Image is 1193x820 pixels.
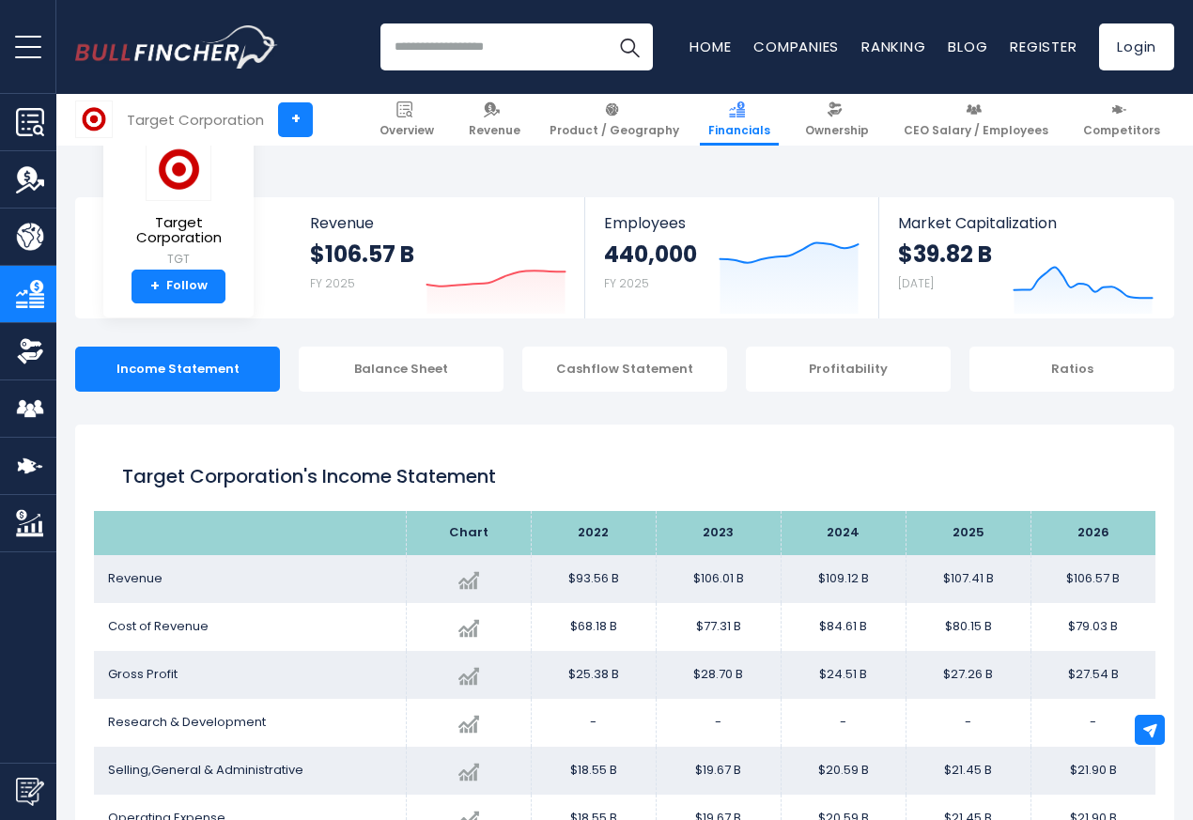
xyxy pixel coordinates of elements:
[906,555,1030,603] td: $107.41 B
[781,747,906,795] td: $20.59 B
[861,37,925,56] a: Ranking
[75,25,278,69] img: Bullfincher logo
[75,25,277,69] a: Go to homepage
[118,215,239,246] span: Target Corporation
[371,94,442,146] a: Overview
[898,275,934,291] small: [DATE]
[108,569,163,587] span: Revenue
[291,197,585,318] a: Revenue $106.57 B FY 2025
[380,123,434,138] span: Overview
[904,123,1048,138] span: CEO Salary / Employees
[108,761,303,779] span: Selling,General & Administrative
[76,101,112,137] img: TGT logo
[1083,123,1160,138] span: Competitors
[781,555,906,603] td: $109.12 B
[550,123,679,138] span: Product / Geography
[531,555,656,603] td: $93.56 B
[781,511,906,555] th: 2024
[310,214,566,232] span: Revenue
[753,37,839,56] a: Companies
[895,94,1057,146] a: CEO Salary / Employees
[108,617,209,635] span: Cost of Revenue
[689,37,731,56] a: Home
[531,699,656,747] td: -
[278,102,313,137] a: +
[604,275,649,291] small: FY 2025
[708,123,770,138] span: Financials
[541,94,688,146] a: Product / Geography
[969,347,1174,392] div: Ratios
[146,138,211,201] img: TGT logo
[108,665,178,683] span: Gross Profit
[299,347,504,392] div: Balance Sheet
[132,270,225,303] a: +Follow
[781,699,906,747] td: -
[1010,37,1077,56] a: Register
[118,251,239,268] small: TGT
[656,651,781,699] td: $28.70 B
[948,37,987,56] a: Blog
[906,603,1030,651] td: $80.15 B
[700,94,779,146] a: Financials
[1030,511,1155,555] th: 2026
[1075,94,1169,146] a: Competitors
[531,747,656,795] td: $18.55 B
[108,713,266,731] span: Research & Development
[1099,23,1174,70] a: Login
[656,699,781,747] td: -
[879,197,1172,318] a: Market Capitalization $39.82 B [DATE]
[1030,747,1155,795] td: $21.90 B
[16,337,44,365] img: Ownership
[469,123,520,138] span: Revenue
[1030,603,1155,651] td: $79.03 B
[746,347,951,392] div: Profitability
[797,94,877,146] a: Ownership
[805,123,869,138] span: Ownership
[781,651,906,699] td: $24.51 B
[1030,699,1155,747] td: -
[656,603,781,651] td: $77.31 B
[522,347,727,392] div: Cashflow Statement
[656,511,781,555] th: 2023
[606,23,653,70] button: Search
[406,511,531,555] th: Chart
[656,747,781,795] td: $19.67 B
[310,240,414,269] strong: $106.57 B
[460,94,529,146] a: Revenue
[898,214,1154,232] span: Market Capitalization
[531,511,656,555] th: 2022
[1030,651,1155,699] td: $27.54 B
[122,462,1127,490] h1: Target Corporation's Income Statement
[906,747,1030,795] td: $21.45 B
[906,651,1030,699] td: $27.26 B
[898,240,992,269] strong: $39.82 B
[604,240,697,269] strong: 440,000
[1030,555,1155,603] td: $106.57 B
[531,651,656,699] td: $25.38 B
[117,137,240,270] a: Target Corporation TGT
[585,197,877,318] a: Employees 440,000 FY 2025
[150,278,160,295] strong: +
[906,699,1030,747] td: -
[127,109,264,131] div: Target Corporation
[906,511,1030,555] th: 2025
[604,214,859,232] span: Employees
[656,555,781,603] td: $106.01 B
[781,603,906,651] td: $84.61 B
[531,603,656,651] td: $68.18 B
[310,275,355,291] small: FY 2025
[75,347,280,392] div: Income Statement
